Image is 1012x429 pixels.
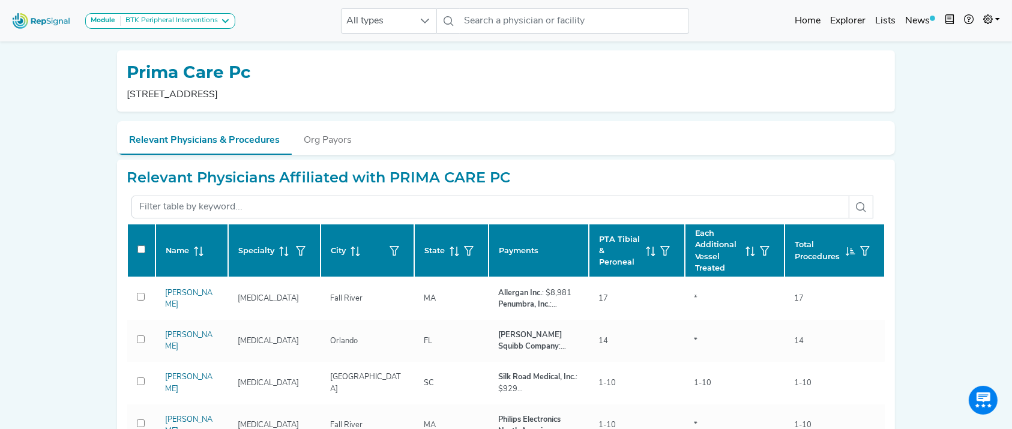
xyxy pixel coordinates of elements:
div: [MEDICAL_DATA] [230,377,306,389]
div: [GEOGRAPHIC_DATA] [323,371,412,394]
a: [PERSON_NAME] [165,373,212,392]
h1: Prima Care Pc [127,62,251,83]
span: Specialty [238,245,274,256]
strong: Allergan Inc. [498,289,542,297]
button: Intel Book [940,9,959,33]
a: News [900,9,940,33]
button: Relevant Physicians & Procedures [117,121,292,155]
p: [STREET_ADDRESS] [127,88,256,102]
span: PTA Tibial & Peroneal [599,233,641,268]
div: 17 [591,293,615,304]
div: : $8,981 [498,287,579,299]
div: 1-10 [591,377,623,389]
a: Explorer [825,9,870,33]
button: Org Payors [292,121,364,154]
div: : $929 [498,371,579,394]
div: [MEDICAL_DATA] [230,293,306,304]
span: Each Additional Vessel Treated [695,227,741,274]
span: Name [166,245,189,256]
span: City [331,245,346,256]
div: Orlando [323,335,365,347]
input: Filter table by keyword... [131,196,849,218]
strong: Silk Road Medical, Inc. [498,373,576,381]
div: 1-10 [687,377,719,389]
div: [MEDICAL_DATA] [230,335,306,347]
div: 1-10 [787,377,819,389]
div: 17 [787,293,811,304]
div: FL [417,335,439,347]
a: [PERSON_NAME] [165,331,212,350]
span: Payments [499,245,538,256]
strong: Module [91,17,115,24]
span: All types [342,9,414,33]
strong: Penumbra, Inc. [498,301,550,308]
div: MA [417,293,443,304]
a: Home [790,9,825,33]
div: SC [417,377,441,389]
div: : $16,698 [498,329,579,352]
a: [PERSON_NAME] [165,289,212,308]
div: 14 [591,335,615,347]
h2: Relevant Physicians Affiliated with PRIMA CARE PC [127,169,510,187]
button: ModuleBTK Peripheral Interventions [85,13,235,29]
div: BTK Peripheral Interventions [121,16,218,26]
input: Search a physician or facility [460,8,689,34]
div: Fall River [323,293,370,304]
strong: [PERSON_NAME] Squibb Company [498,331,562,350]
div: : $1,724 [498,299,579,310]
a: Lists [870,9,900,33]
div: 14 [787,335,811,347]
span: State [424,245,445,256]
span: Total Procedures [795,239,841,262]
